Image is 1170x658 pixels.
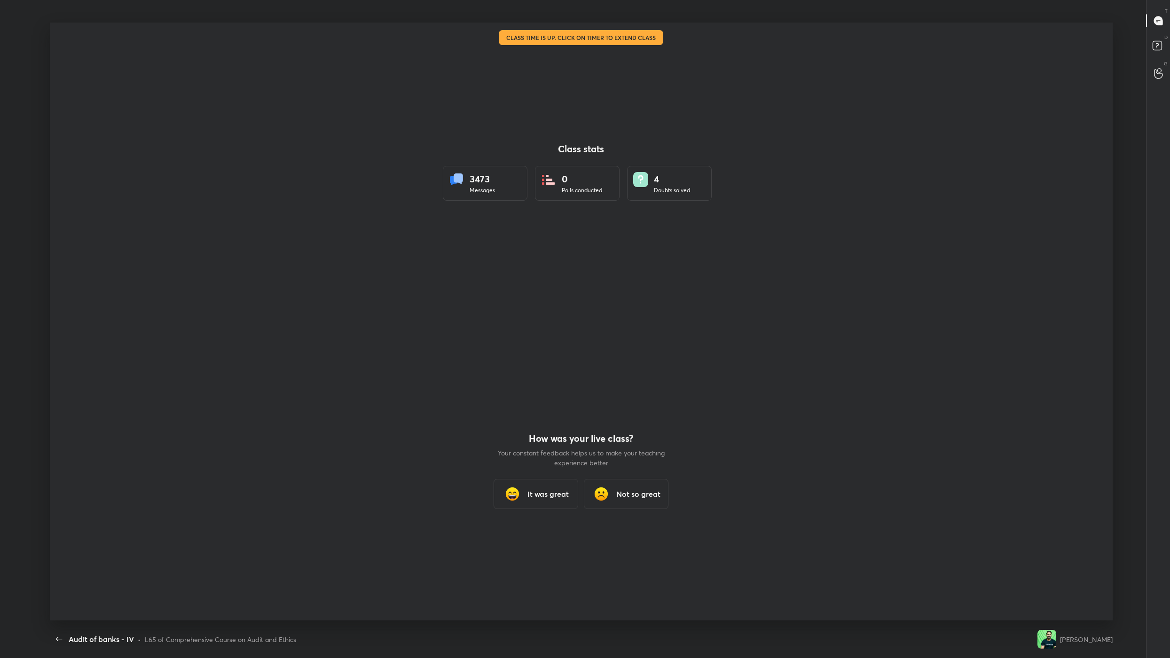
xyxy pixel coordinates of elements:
div: 3473 [470,172,495,186]
img: statsMessages.856aad98.svg [449,172,464,187]
div: Messages [470,186,495,195]
p: D [1164,34,1168,41]
h3: Not so great [616,488,660,500]
h4: How was your live class? [496,433,666,444]
p: G [1164,60,1168,67]
div: L65 of Comprehensive Course on Audit and Ethics [145,634,296,644]
img: grinning_face_with_smiling_eyes_cmp.gif [503,485,522,503]
p: Your constant feedback helps us to make your teaching experience better [496,448,666,468]
div: Doubts solved [654,186,690,195]
h4: Class stats [443,143,719,155]
div: Polls conducted [562,186,602,195]
div: 0 [562,172,602,186]
img: 34c2f5a4dc334ab99cba7f7ce517d6b6.jpg [1037,630,1056,649]
img: doubts.8a449be9.svg [633,172,648,187]
div: 4 [654,172,690,186]
img: statsPoll.b571884d.svg [541,172,556,187]
h3: It was great [527,488,569,500]
div: • [138,634,141,644]
div: Audit of banks - IV [69,634,134,645]
img: frowning_face_cmp.gif [592,485,611,503]
div: [PERSON_NAME] [1060,634,1113,644]
p: T [1165,8,1168,15]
